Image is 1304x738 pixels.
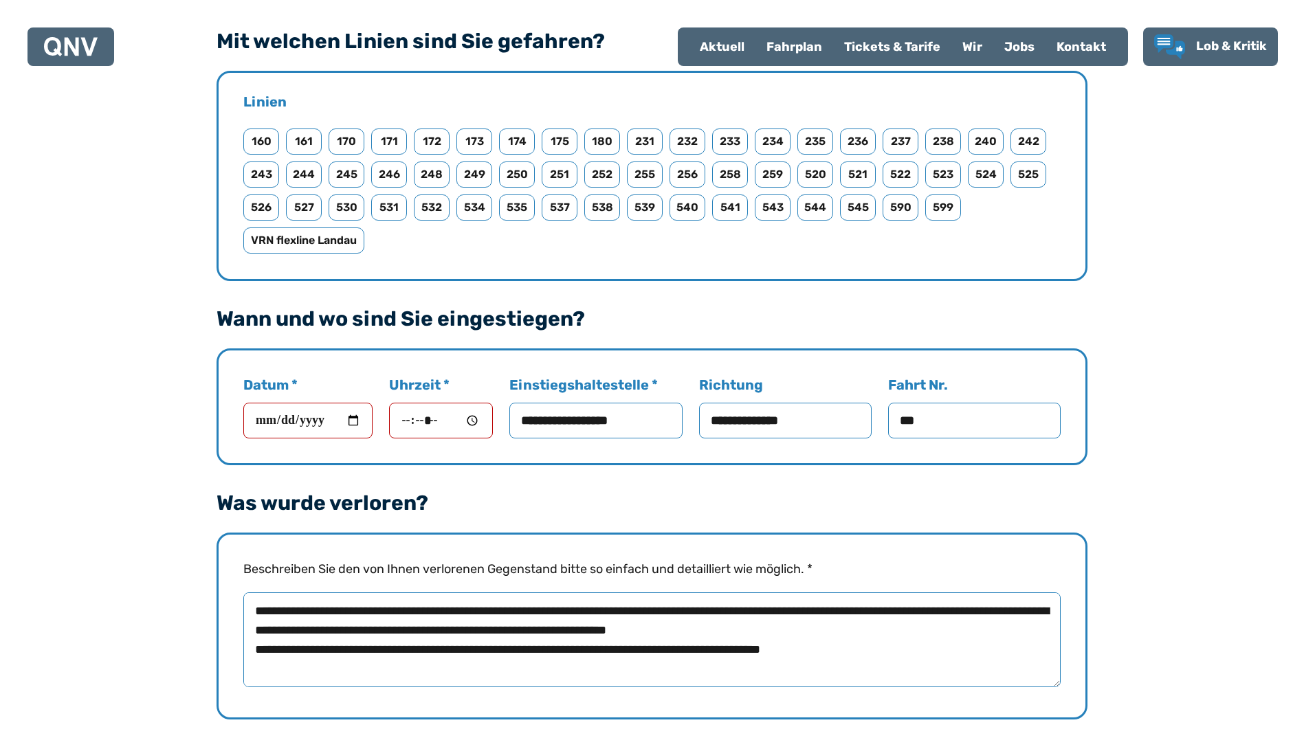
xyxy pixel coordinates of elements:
input: Einstiegshaltestelle * [509,403,682,438]
a: Jobs [993,29,1046,65]
a: Aktuell [689,29,755,65]
legend: Mit welchen Linien sind Sie gefahren? [217,31,605,52]
a: Wir [951,29,993,65]
label: Datum * [243,375,373,438]
legend: Linien [243,92,287,111]
a: QNV Logo [44,33,98,60]
label: Uhrzeit * [389,375,493,438]
input: Datum * [243,403,373,438]
span: Lob & Kritik [1196,38,1267,54]
label: Beschreiben Sie den von Ihnen verlorenen Gegenstand bitte so einfach und detailliert wie möglich. * [243,559,1061,693]
label: Einstiegshaltestelle * [509,375,682,438]
input: Uhrzeit * [389,403,493,438]
a: Fahrplan [755,29,833,65]
a: Kontakt [1046,29,1117,65]
legend: Wann und wo sind Sie eingestiegen? [217,309,585,329]
a: Lob & Kritik [1154,34,1267,59]
textarea: Beschreiben Sie den von Ihnen verlorenen Gegenstand bitte so einfach und detailliert wie möglich. * [243,592,1061,687]
label: Richtung [699,375,872,438]
input: Fahrt Nr. [888,403,1061,438]
img: QNV Logo [44,37,98,56]
label: Fahrt Nr. [888,375,1061,438]
input: Richtung [699,403,872,438]
a: Tickets & Tarife [833,29,951,65]
legend: Was wurde verloren? [217,493,428,513]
